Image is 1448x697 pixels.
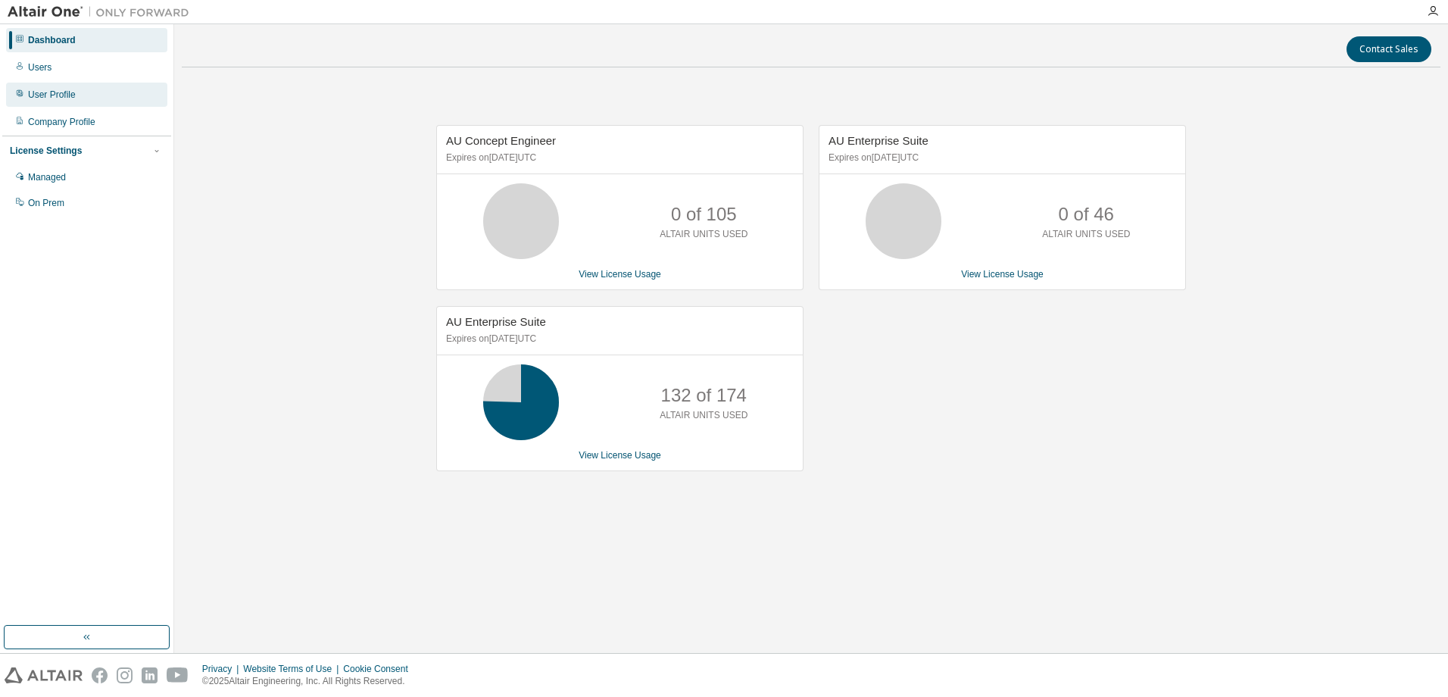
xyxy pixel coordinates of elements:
a: View License Usage [961,269,1044,280]
span: AU Enterprise Suite [829,134,928,147]
p: Expires on [DATE] UTC [446,333,790,345]
div: Users [28,61,51,73]
div: Managed [28,171,66,183]
div: Website Terms of Use [243,663,343,675]
div: Cookie Consent [343,663,417,675]
div: Company Profile [28,116,95,128]
div: Privacy [202,663,243,675]
button: Contact Sales [1347,36,1431,62]
p: ALTAIR UNITS USED [660,228,747,241]
div: License Settings [10,145,82,157]
div: On Prem [28,197,64,209]
img: facebook.svg [92,667,108,683]
a: View License Usage [579,269,661,280]
p: ALTAIR UNITS USED [1042,228,1130,241]
img: Altair One [8,5,197,20]
div: User Profile [28,89,76,101]
img: youtube.svg [167,667,189,683]
img: altair_logo.svg [5,667,83,683]
p: ALTAIR UNITS USED [660,409,747,422]
p: Expires on [DATE] UTC [446,152,790,164]
p: 132 of 174 [661,383,747,408]
img: linkedin.svg [142,667,158,683]
p: Expires on [DATE] UTC [829,152,1172,164]
p: 0 of 46 [1059,202,1114,227]
img: instagram.svg [117,667,133,683]
p: © 2025 Altair Engineering, Inc. All Rights Reserved. [202,675,417,688]
div: Dashboard [28,34,76,46]
span: AU Concept Engineer [446,134,556,147]
a: View License Usage [579,450,661,461]
span: AU Enterprise Suite [446,315,546,328]
p: 0 of 105 [671,202,737,227]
